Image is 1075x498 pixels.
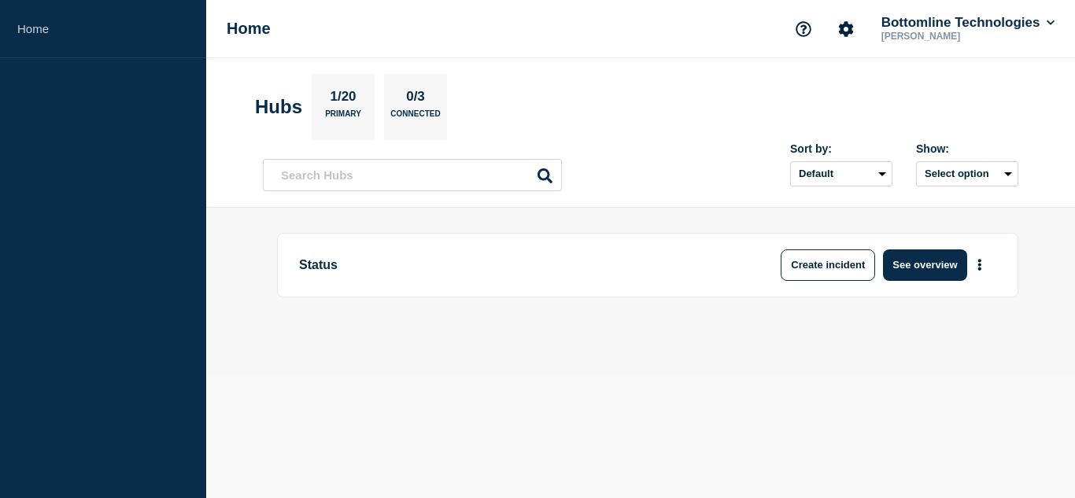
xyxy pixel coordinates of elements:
h1: Home [227,20,271,38]
button: Select option [916,161,1018,186]
p: Connected [390,109,440,126]
h2: Hubs [255,96,302,118]
p: Status [299,249,734,281]
select: Sort by [790,161,892,186]
input: Search Hubs [263,159,562,191]
button: Account settings [829,13,863,46]
div: Show: [916,142,1018,155]
button: Create incident [781,249,875,281]
button: Bottomline Technologies [878,15,1058,31]
p: 1/20 [324,89,362,109]
button: See overview [883,249,966,281]
p: [PERSON_NAME] [878,31,1042,42]
button: Support [787,13,820,46]
p: 0/3 [401,89,431,109]
div: Sort by: [790,142,892,155]
p: Primary [325,109,361,126]
button: More actions [970,250,990,279]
